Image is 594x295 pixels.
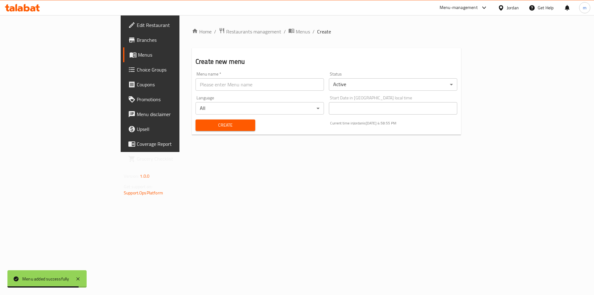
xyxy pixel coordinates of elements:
[137,96,215,103] span: Promotions
[330,120,457,126] p: Current time in Jordan is [DATE] 4:58:55 PM
[137,66,215,73] span: Choice Groups
[137,125,215,133] span: Upsell
[317,28,331,35] span: Create
[583,4,587,11] span: m
[284,28,286,35] li: /
[123,137,220,151] a: Coverage Report
[137,140,215,148] span: Coverage Report
[140,172,149,180] span: 1.0.0
[507,4,519,11] div: Jordan
[196,78,324,91] input: Please enter Menu name
[196,102,324,115] div: All
[22,275,69,282] div: Menu added successfully
[123,18,220,33] a: Edit Restaurant
[124,183,152,191] span: Get support on:
[123,107,220,122] a: Menu disclaimer
[137,81,215,88] span: Coupons
[196,57,457,66] h2: Create new menu
[123,92,220,107] a: Promotions
[329,78,457,91] div: Active
[124,172,139,180] span: Version:
[440,4,478,11] div: Menu-management
[219,28,281,36] a: Restaurants management
[123,62,220,77] a: Choice Groups
[196,119,255,131] button: Create
[226,28,281,35] span: Restaurants management
[123,77,220,92] a: Coupons
[124,189,163,197] a: Support.OpsPlatform
[123,33,220,47] a: Branches
[288,28,310,36] a: Menus
[123,122,220,137] a: Upsell
[138,51,215,59] span: Menus
[137,21,215,29] span: Edit Restaurant
[137,111,215,118] span: Menu disclaimer
[192,28,461,36] nav: breadcrumb
[200,121,250,129] span: Create
[123,47,220,62] a: Menus
[123,151,220,166] a: Grocery Checklist
[312,28,315,35] li: /
[137,155,215,163] span: Grocery Checklist
[137,36,215,44] span: Branches
[296,28,310,35] span: Menus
